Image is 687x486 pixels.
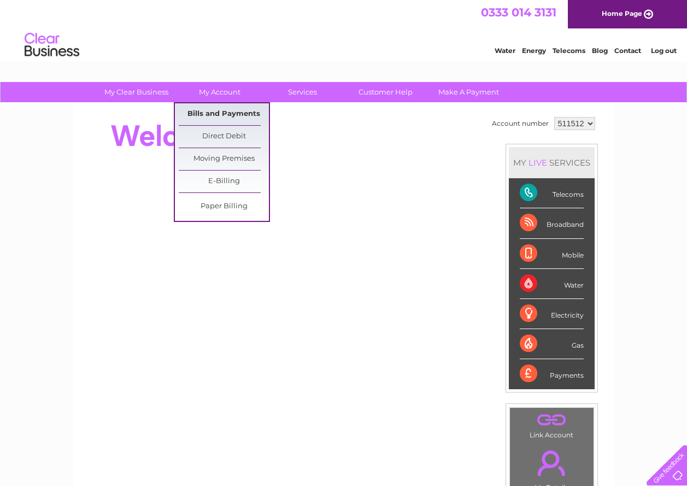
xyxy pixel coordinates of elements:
[91,82,181,102] a: My Clear Business
[651,46,677,55] a: Log out
[520,239,584,269] div: Mobile
[513,444,591,482] a: .
[526,157,549,168] div: LIVE
[553,46,585,55] a: Telecoms
[520,299,584,329] div: Electricity
[424,82,514,102] a: Make A Payment
[520,329,584,359] div: Gas
[520,359,584,389] div: Payments
[522,46,546,55] a: Energy
[257,82,348,102] a: Services
[520,269,584,299] div: Water
[86,6,602,53] div: Clear Business is a trading name of Verastar Limited (registered in [GEOGRAPHIC_DATA] No. 3667643...
[513,411,591,430] a: .
[509,407,594,442] td: Link Account
[509,147,595,178] div: MY SERVICES
[174,82,265,102] a: My Account
[179,148,269,170] a: Moving Premises
[481,5,556,19] a: 0333 014 3131
[179,171,269,192] a: E-Billing
[614,46,641,55] a: Contact
[520,178,584,208] div: Telecoms
[24,28,80,62] img: logo.png
[489,114,551,133] td: Account number
[592,46,608,55] a: Blog
[179,126,269,148] a: Direct Debit
[520,208,584,238] div: Broadband
[495,46,515,55] a: Water
[179,103,269,125] a: Bills and Payments
[340,82,431,102] a: Customer Help
[179,196,269,218] a: Paper Billing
